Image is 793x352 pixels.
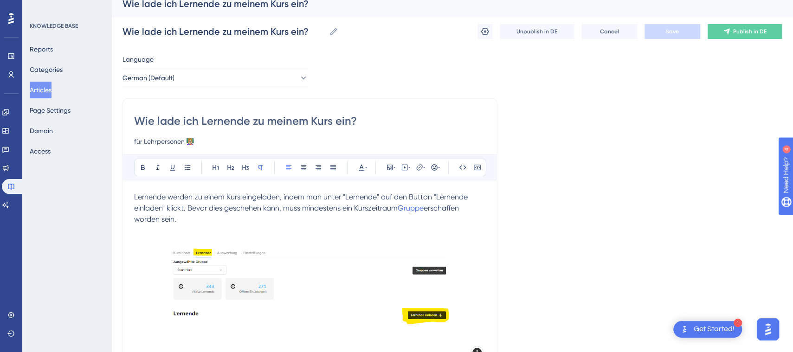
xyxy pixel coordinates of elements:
input: Article Name [122,25,325,38]
iframe: UserGuiding AI Assistant Launcher [754,315,782,343]
span: Publish in DE [733,28,767,35]
a: Gruppe [398,204,424,212]
input: Article Title [134,114,486,128]
button: Domain [30,122,53,139]
span: Unpublish in DE [516,28,557,35]
span: Cancel [600,28,619,35]
button: Publish in DE [708,24,782,39]
div: KNOWLEDGE BASE [30,22,78,30]
span: Need Help? [22,2,58,13]
div: Open Get Started! checklist, remaining modules: 1 [673,321,742,338]
button: Reports [30,41,53,58]
span: Save [666,28,679,35]
span: Language [122,54,154,65]
button: Unpublish in DE [500,24,574,39]
span: Lernende werden zu einem Kurs eingeladen, indem man unter "Lernende" auf den Button "Lernende ein... [134,192,470,212]
button: Cancel [581,24,637,39]
button: Access [30,143,51,160]
button: Save [645,24,700,39]
button: Articles [30,82,52,98]
img: launcher-image-alternative-text [679,324,690,335]
button: German (Default) [122,69,308,87]
div: Get Started! [694,324,735,334]
button: Page Settings [30,102,71,119]
span: German (Default) [122,72,174,83]
div: 1 [734,319,742,327]
button: Categories [30,61,63,78]
input: Article Description [134,136,486,147]
div: 4 [64,5,67,12]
